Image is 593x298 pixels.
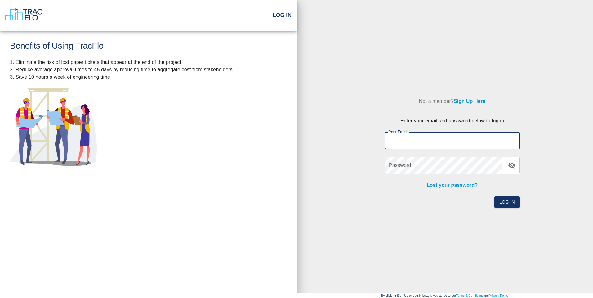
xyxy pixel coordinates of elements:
img: illustration [10,88,97,166]
p: Enter your email and password below to log in [385,117,520,125]
a: Privacy Policy [489,294,509,297]
a: Sign Up Here [454,99,485,104]
img: TracFlo [5,8,42,21]
a: Terms & Conditions [456,294,483,297]
label: Your Email [389,129,407,134]
p: By clicking Sign Up or Log In button, you agree to our and [296,293,593,298]
button: toggle password visibility [504,158,519,173]
h1: Benefits of Using TracFlo [10,41,287,51]
h2: Log In [273,12,292,19]
p: Not a member? [385,93,520,110]
p: 1. Eliminate the risk of lost paper tickets that appear at the end of the project 2. Reduce avera... [10,59,287,81]
button: Log In [494,196,520,208]
a: Lost your password? [427,182,478,188]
